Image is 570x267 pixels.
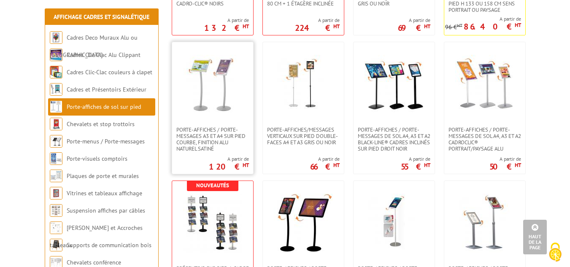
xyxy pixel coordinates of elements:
[274,55,333,114] img: Porte-affiches/messages verticaux sur pied double-faces A4 et A3 Gris ou Noir
[50,170,62,182] img: Plaques de porte et murales
[183,194,242,253] img: Présentoir sur pied 1 cadre A3 et 3 étagères porte-brochures
[67,120,135,128] a: Chevalets et stop trottoirs
[183,55,242,114] img: Porte-affiches / Porte-messages A3 et A4 sur pied courbe, finition alu naturel satiné
[67,138,145,145] a: Porte-menus / Porte-messages
[67,51,140,59] a: Cadres Clic-Clac Alu Clippant
[398,25,430,30] p: 69 €
[354,127,435,152] a: Porte-affiches / Porte-messages de sol A4, A3 et A2 Black-Line® cadres inclinés sur Pied Droit Noir
[67,241,151,249] a: Supports de communication bois
[67,172,139,180] a: Plaques de porte et murales
[398,17,430,24] span: A partir de
[333,23,340,30] sup: HT
[50,118,62,130] img: Chevalets et stop trottoirs
[489,156,521,162] span: A partir de
[267,127,340,146] span: Porte-affiches/messages verticaux sur pied double-faces A4 et A3 Gris ou Noir
[365,194,424,253] img: Porte-affiches / Porte-messages A5 hauteur réglable 70/120 cm - cadres inclinés et bombés finitio...
[540,238,570,267] button: Cookies (fenêtre modale)
[50,187,62,200] img: Vitrines et tableaux affichage
[464,24,521,29] p: 86.40 €
[204,17,249,24] span: A partir de
[50,31,62,44] img: Cadres Deco Muraux Alu ou Bois
[448,127,521,152] span: Porte-affiches / Porte-messages de sol A4, A3 et A2 CadroClic® portrait/paysage alu
[176,127,249,152] span: Porte-affiches / Porte-messages A3 et A4 sur pied courbe, finition alu naturel satiné
[401,164,430,169] p: 55 €
[50,135,62,148] img: Porte-menus / Porte-messages
[50,204,62,217] img: Suspension affiches par câbles
[50,83,62,96] img: Cadres et Présentoirs Extérieur
[365,55,424,114] img: Porte-affiches / Porte-messages de sol A4, A3 et A2 Black-Line® cadres inclinés sur Pied Droit Noir
[67,86,146,93] a: Cadres et Présentoirs Extérieur
[209,164,249,169] p: 120 €
[445,24,462,30] p: 96 €
[295,17,340,24] span: A partir de
[67,103,141,111] a: Porte-affiches de sol sur pied
[489,164,521,169] p: 50 €
[50,152,62,165] img: Porte-visuels comptoirs
[515,162,521,169] sup: HT
[263,127,344,146] a: Porte-affiches/messages verticaux sur pied double-faces A4 et A3 Gris ou Noir
[455,55,514,114] img: Porte-affiches / Porte-messages de sol A4, A3 et A2 CadroClic® portrait/paysage alu
[545,242,566,263] img: Cookies (fenêtre modale)
[172,127,253,152] a: Porte-affiches / Porte-messages A3 et A4 sur pied courbe, finition alu naturel satiné
[457,22,462,28] sup: HT
[50,224,143,249] a: [PERSON_NAME] et Accroches tableaux
[204,25,249,30] p: 132 €
[515,22,521,29] sup: HT
[50,221,62,234] img: Cimaises et Accroches tableaux
[358,127,430,152] span: Porte-affiches / Porte-messages de sol A4, A3 et A2 Black-Line® cadres inclinés sur Pied Droit Noir
[209,156,249,162] span: A partir de
[243,23,249,30] sup: HT
[243,162,249,169] sup: HT
[50,34,138,59] a: Cadres Deco Muraux Alu ou [GEOGRAPHIC_DATA]
[67,207,145,214] a: Suspension affiches par câbles
[455,194,514,253] img: Porte-affiches / Porte-messages A4 et A3 réglables en hauteur
[67,68,152,76] a: Cadres Clic-Clac couleurs à clapet
[523,220,547,254] a: Haut de la page
[274,194,333,253] img: Porte-affiches / Porte-messages A4 et A3 sur pied courbé, cadres inclinés Black-Line® finition no...
[67,259,121,266] a: Chevalets conférence
[444,127,525,152] a: Porte-affiches / Porte-messages de sol A4, A3 et A2 CadroClic® portrait/paysage alu
[295,25,340,30] p: 224 €
[310,156,340,162] span: A partir de
[310,164,340,169] p: 66 €
[424,162,430,169] sup: HT
[445,16,521,22] span: A partir de
[67,155,127,162] a: Porte-visuels comptoirs
[54,13,149,21] a: Affichage Cadres et Signalétique
[401,156,430,162] span: A partir de
[50,100,62,113] img: Porte-affiches de sol sur pied
[67,189,142,197] a: Vitrines et tableaux affichage
[50,66,62,78] img: Cadres Clic-Clac couleurs à clapet
[333,162,340,169] sup: HT
[196,182,229,189] b: Nouveautés
[424,23,430,30] sup: HT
